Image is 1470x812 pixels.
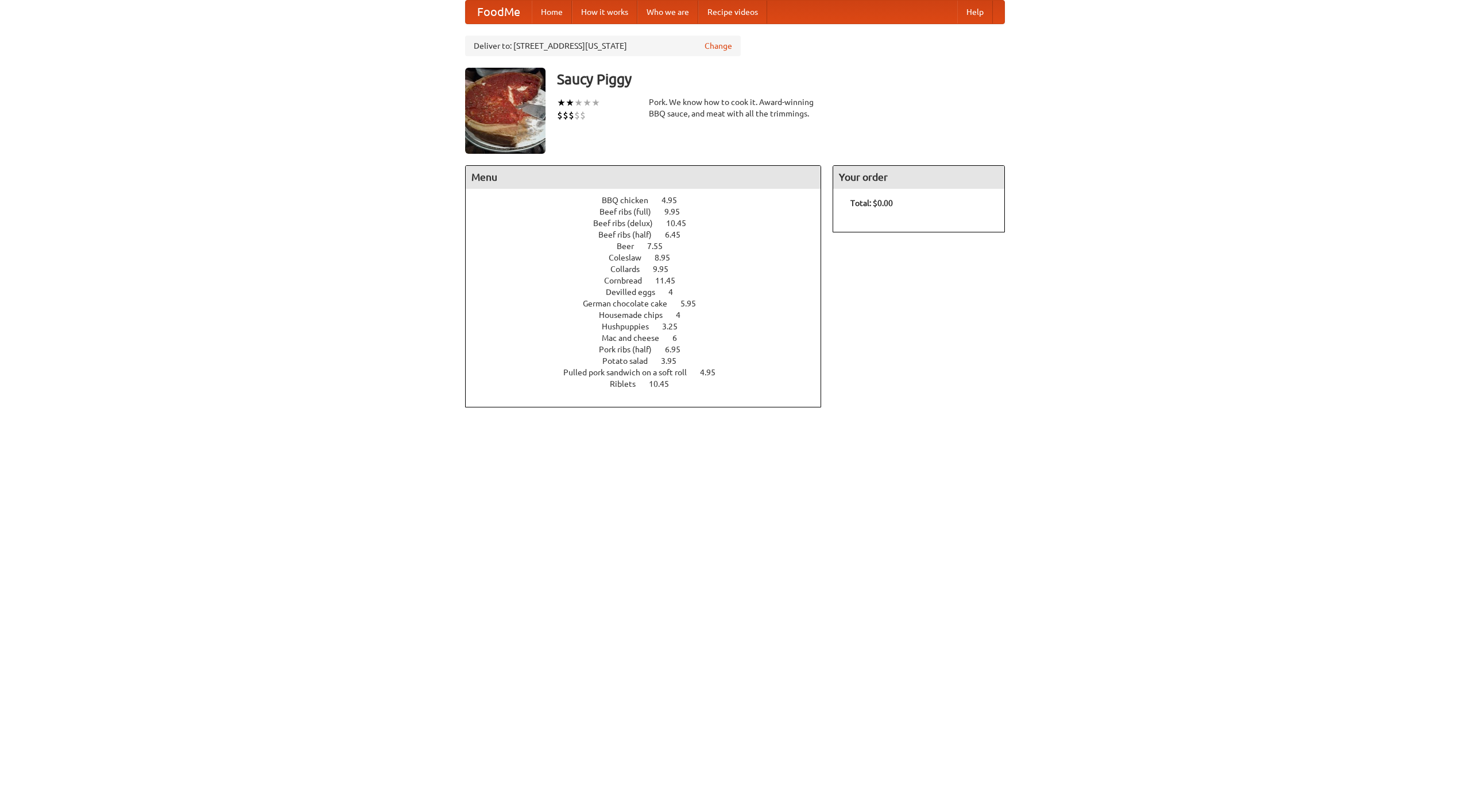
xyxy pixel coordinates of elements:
a: Housemade chips 4 [599,310,702,320]
span: Beef ribs (delux) [593,219,664,228]
li: ★ [591,96,600,109]
li: $ [574,109,580,122]
span: Collards [610,265,651,274]
span: 9.95 [653,265,680,274]
a: Beef ribs (full) 9.95 [599,207,701,216]
li: $ [563,109,568,122]
span: Coleslaw [609,253,653,262]
h3: Saucy Piggy [557,68,1005,91]
span: Beef ribs (full) [599,207,663,216]
span: 9.95 [664,207,691,216]
a: Change [705,40,732,52]
a: Devilled eggs 4 [606,287,694,297]
span: Riblets [610,379,647,388]
a: Mac and cheese 6 [602,333,698,343]
span: 6.95 [665,345,692,354]
li: ★ [583,96,591,109]
a: Cornbread 11.45 [604,276,697,285]
span: 3.95 [661,356,688,366]
span: 6 [672,333,688,343]
a: Collards 9.95 [610,265,690,274]
span: Mac and cheese [602,333,671,343]
span: Beef ribs (half) [598,230,663,239]
a: German chocolate cake 5.95 [583,299,717,308]
span: German chocolate cake [583,299,679,308]
span: 6.45 [665,230,692,239]
img: angular.jpg [465,68,546,154]
b: Total: $0.00 [850,199,893,208]
a: Hushpuppies 3.25 [602,322,699,331]
span: Hushpuppies [602,322,660,331]
span: 10.45 [666,219,698,228]
span: Pork ribs (half) [599,345,663,354]
a: Pork ribs (half) 6.95 [599,345,702,354]
span: 5.95 [680,299,707,308]
span: 4 [668,287,684,297]
a: Help [957,1,993,24]
a: Who we are [637,1,698,24]
a: Potato salad 3.95 [602,356,698,366]
a: Recipe videos [698,1,767,24]
h4: Your order [833,166,1004,189]
a: Coleslaw 8.95 [609,253,691,262]
li: $ [580,109,586,122]
span: Cornbread [604,276,653,285]
li: $ [557,109,563,122]
div: Deliver to: [STREET_ADDRESS][US_STATE] [465,36,741,56]
span: Pulled pork sandwich on a soft roll [563,368,698,377]
span: Potato salad [602,356,659,366]
a: Riblets 10.45 [610,379,690,388]
a: Beef ribs (half) 6.45 [598,230,702,239]
a: Pulled pork sandwich on a soft roll 4.95 [563,368,737,377]
a: FoodMe [466,1,532,24]
h4: Menu [466,166,821,189]
li: ★ [574,96,583,109]
li: ★ [557,96,566,109]
span: 4 [676,310,692,320]
li: ★ [566,96,574,109]
a: Beef ribs (delux) 10.45 [593,219,707,228]
span: Devilled eggs [606,287,667,297]
span: Beer [617,242,645,251]
span: 11.45 [655,276,687,285]
li: $ [568,109,574,122]
span: BBQ chicken [602,196,660,205]
span: 3.25 [662,322,689,331]
a: Home [532,1,572,24]
div: Pork. We know how to cook it. Award-winning BBQ sauce, and meat with all the trimmings. [649,96,821,119]
span: 4.95 [700,368,727,377]
span: 4.95 [661,196,688,205]
a: Beer 7.55 [617,242,684,251]
a: How it works [572,1,637,24]
a: BBQ chicken 4.95 [602,196,698,205]
span: 10.45 [649,379,680,388]
span: 8.95 [655,253,682,262]
span: 7.55 [647,242,674,251]
span: Housemade chips [599,310,674,320]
